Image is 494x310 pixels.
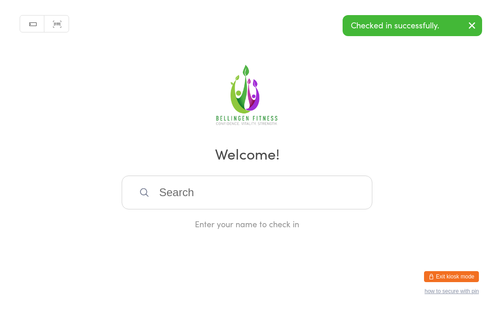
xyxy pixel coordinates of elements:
button: Exit kiosk mode [424,272,479,283]
div: Enter your name to check in [122,219,372,230]
div: Checked in successfully. [343,16,482,37]
button: how to secure with pin [424,289,479,295]
h2: Welcome! [9,144,485,164]
input: Search [122,176,372,210]
img: Bellingen Fitness [211,62,283,131]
